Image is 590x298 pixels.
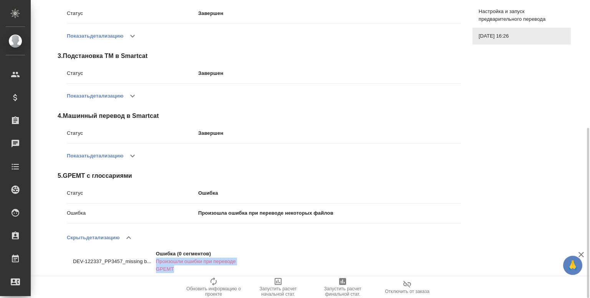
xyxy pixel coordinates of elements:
[563,256,582,275] button: 🙏
[479,8,565,23] span: Настройка и запуск предварительного перевода
[385,289,429,294] span: Отключить от заказа
[186,286,241,297] span: Обновить информацию о проекте
[67,147,123,165] button: Показатьдетализацию
[67,189,198,197] p: Статус
[156,250,239,258] p: Ошибка (0 сегментов)
[315,286,370,297] span: Запустить расчет финальной стат.
[58,51,461,61] span: 3 . Подстановка ТМ в Smartcat
[375,276,439,298] button: Отключить от заказа
[472,28,571,45] div: [DATE] 16:26
[479,32,565,40] span: [DATE] 16:26
[67,228,119,247] button: Скрытьдетализацию
[58,111,461,121] span: 4 . Машинный перевод в Smartcat
[198,129,461,137] p: Завершен
[198,10,461,17] p: Завершен
[198,70,461,77] p: Завершен
[73,258,156,265] p: DEV-122337_PP3457_missing b...
[67,129,198,137] p: Статус
[472,3,571,28] div: Настройка и запуск предварительного перевода
[198,189,461,197] p: Ошибка
[67,10,198,17] p: Статус
[67,70,198,77] p: Статус
[198,209,461,217] p: Произошла ошибка при переводе некоторых файлов
[566,257,579,273] span: 🙏
[156,258,239,273] p: Произошли ошибки при переводе GPEMT
[67,27,123,45] button: Показатьдетализацию
[250,286,306,297] span: Запустить расчет начальной стат.
[67,87,123,105] button: Показатьдетализацию
[67,209,198,217] p: Ошибка
[246,276,310,298] button: Запустить расчет начальной стат.
[58,171,461,180] span: 5 . GPEMT с глоссариями
[181,276,246,298] button: Обновить информацию о проекте
[310,276,375,298] button: Запустить расчет финальной стат.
